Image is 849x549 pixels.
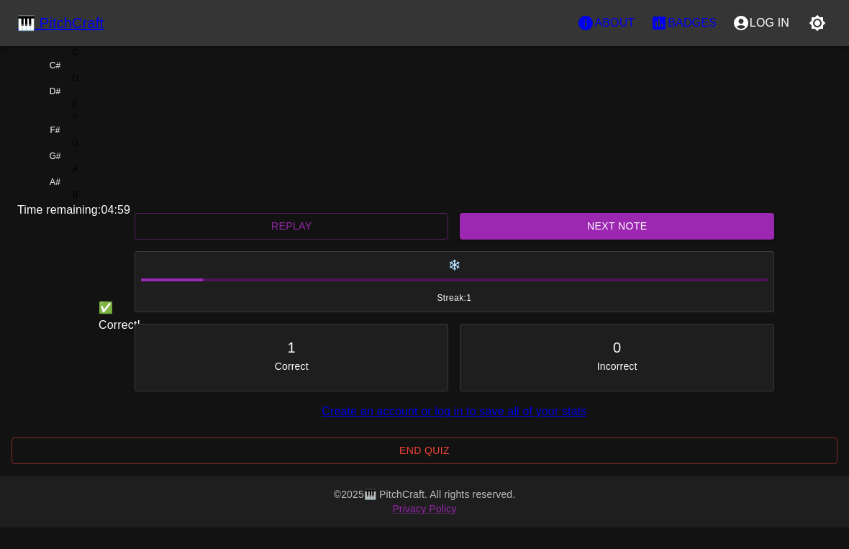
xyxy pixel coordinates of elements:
[73,163,78,176] div: A
[141,291,768,306] span: Streak: 1
[141,258,768,273] h6: ❄️
[288,336,296,359] div: 1
[72,46,78,59] div: C
[50,59,61,72] div: C#
[594,14,635,32] p: About
[750,14,789,32] p: Log In
[613,336,621,359] div: 0
[668,14,717,32] p: Badges
[12,437,837,464] button: End Quiz
[49,150,60,163] div: G#
[725,9,797,37] button: account of current user
[460,213,773,240] button: Next Note
[50,176,60,189] div: A#
[322,405,586,417] a: Create an account or log in to save all of your stats
[597,359,637,373] p: Incorrect
[50,124,60,137] div: F#
[73,98,78,111] div: E
[50,85,61,98] div: D#
[72,72,78,85] div: D
[275,359,309,373] p: Correct
[73,111,78,124] div: F
[73,189,78,201] div: B
[99,299,111,334] div: ✅ Correct!
[17,487,832,502] p: © 2025 🎹 PitchCraft. All rights reserved.
[72,137,78,150] div: G
[17,12,104,35] a: 🎹 PitchCraft
[392,503,456,514] a: Privacy Policy
[17,201,832,219] div: Time remaining: 04:59
[569,9,643,37] button: About
[135,213,448,240] button: Replay
[643,9,725,37] button: Stats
